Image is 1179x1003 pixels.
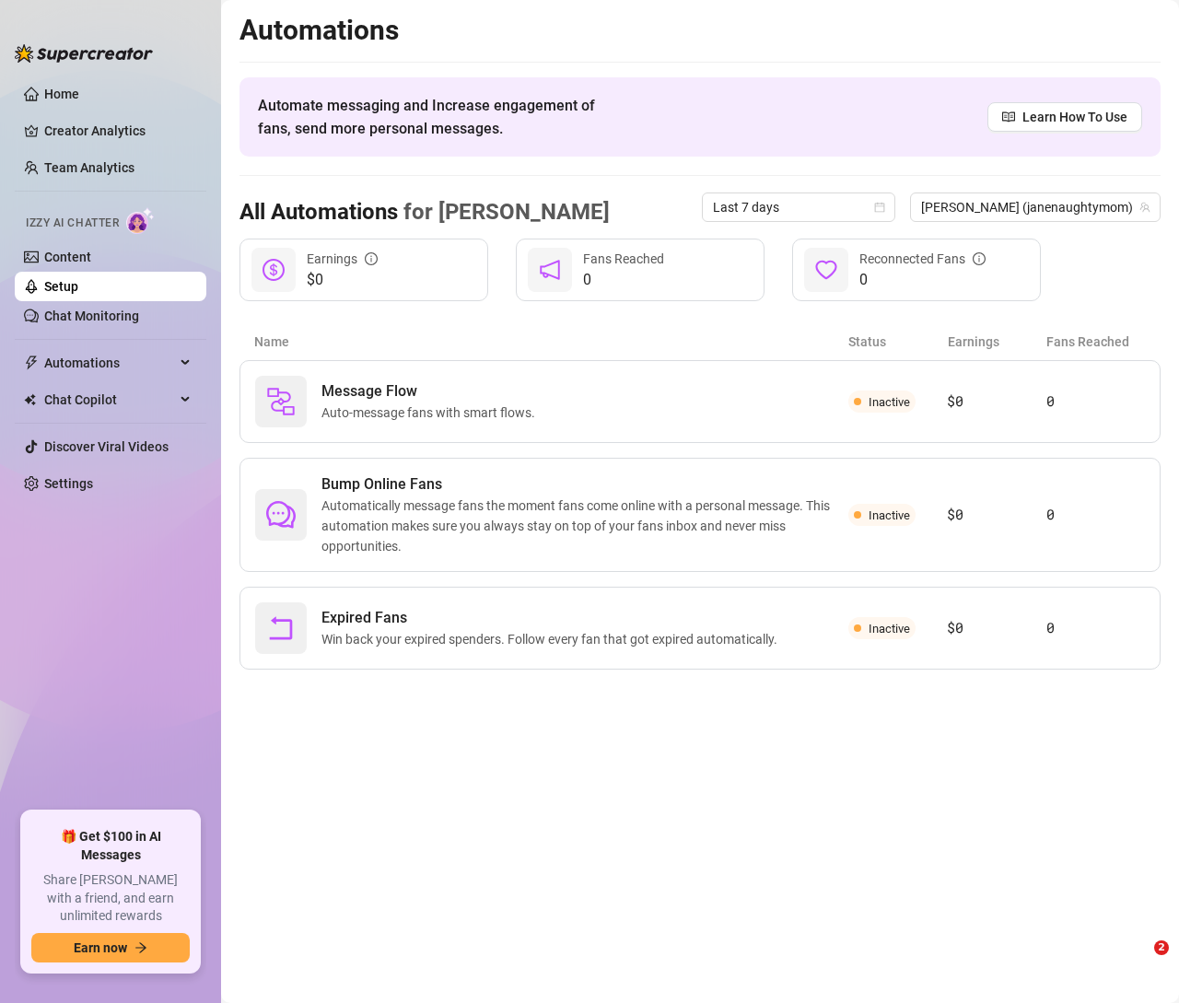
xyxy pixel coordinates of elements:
[869,622,910,636] span: Inactive
[713,193,884,221] span: Last 7 days
[859,249,986,269] div: Reconnected Fans
[44,348,175,378] span: Automations
[44,87,79,101] a: Home
[134,941,147,954] span: arrow-right
[398,199,610,225] span: for [PERSON_NAME]
[1154,940,1169,955] span: 2
[44,385,175,414] span: Chat Copilot
[947,391,1045,413] article: $0
[74,940,127,955] span: Earn now
[321,473,848,496] span: Bump Online Fans
[1022,107,1127,127] span: Learn How To Use
[869,395,910,409] span: Inactive
[126,207,155,234] img: AI Chatter
[31,828,190,864] span: 🎁 Get $100 in AI Messages
[24,356,39,370] span: thunderbolt
[307,269,378,291] span: $0
[321,496,848,556] span: Automatically message fans the moment fans come online with a personal message. This automation m...
[15,44,153,63] img: logo-BBDzfeDw.svg
[1116,940,1161,985] iframe: Intercom live chat
[266,613,296,643] span: rollback
[1046,391,1145,413] article: 0
[266,500,296,530] span: comment
[1046,504,1145,526] article: 0
[44,250,91,264] a: Content
[859,269,986,291] span: 0
[973,252,986,265] span: info-circle
[583,251,664,266] span: Fans Reached
[1002,111,1015,123] span: read
[44,116,192,146] a: Creator Analytics
[307,249,378,269] div: Earnings
[44,160,134,175] a: Team Analytics
[239,198,610,227] h3: All Automations
[44,439,169,454] a: Discover Viral Videos
[321,402,543,423] span: Auto-message fans with smart flows.
[239,13,1161,48] h2: Automations
[44,476,93,491] a: Settings
[254,332,848,352] article: Name
[321,380,543,402] span: Message Flow
[321,629,785,649] span: Win back your expired spenders. Follow every fan that got expired automatically.
[1139,202,1150,213] span: team
[848,332,948,352] article: Status
[26,215,119,232] span: Izzy AI Chatter
[539,259,561,281] span: notification
[24,393,36,406] img: Chat Copilot
[874,202,885,213] span: calendar
[869,508,910,522] span: Inactive
[947,617,1045,639] article: $0
[31,871,190,926] span: Share [PERSON_NAME] with a friend, and earn unlimited rewards
[31,933,190,962] button: Earn nowarrow-right
[44,309,139,323] a: Chat Monitoring
[921,193,1150,221] span: Jane (janenaughtymom)
[321,607,785,629] span: Expired Fans
[948,332,1047,352] article: Earnings
[44,279,78,294] a: Setup
[815,259,837,281] span: heart
[266,387,296,416] img: svg%3e
[947,504,1045,526] article: $0
[263,259,285,281] span: dollar
[987,102,1142,132] a: Learn How To Use
[583,269,664,291] span: 0
[365,252,378,265] span: info-circle
[1046,617,1145,639] article: 0
[1046,332,1146,352] article: Fans Reached
[258,94,613,140] span: Automate messaging and Increase engagement of fans, send more personal messages.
